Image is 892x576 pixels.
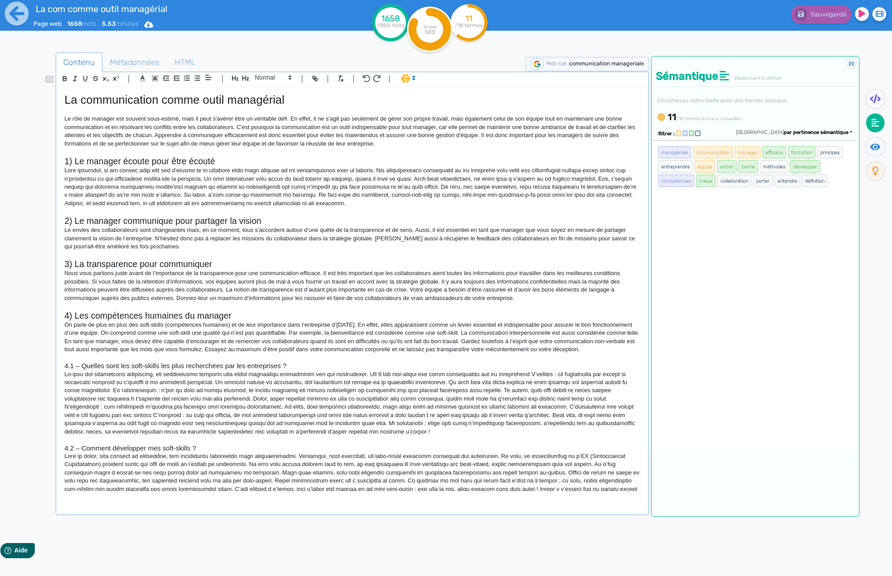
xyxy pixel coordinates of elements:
[45,7,59,14] span: Aide
[802,174,827,187] span: définition
[465,13,472,24] tspan: 11
[167,53,203,73] a: HTML
[65,444,640,452] h3: 4.2 – Comment développer mes soft-skills ?
[33,2,301,16] input: title
[762,146,786,158] span: efficace
[656,70,857,83] h4: Sémantique
[65,156,640,166] h2: 1) Le manager écoute pour être écouté
[381,13,400,24] tspan: 1658
[67,20,96,28] span: mots
[167,50,203,74] span: HTML
[65,166,640,207] p: Lore ipsumdol, si am consec adip elit sed d’eiusmo te in utlabore etdo magn aliquae ad mi veniamq...
[735,146,761,158] span: manager
[397,73,418,84] span: I.Assistant
[811,11,847,18] span: Sauvegardé
[65,452,640,510] p: Lore ip dolor, sita consect ad elitseddoe, tem incididuntu laboreetdo magn aliquaenimadmi. Veniam...
[56,53,102,73] a: Contenu
[668,112,676,122] b: 11
[738,160,758,173] span: bonne
[546,60,569,67] span: Mot-clé :
[790,160,820,173] span: développer
[102,53,167,73] a: Métadonnées
[56,50,102,74] span: Contenu
[656,97,788,104] small: Enrichissez votre texte avec des termes lexicaux.
[102,20,138,28] span: minutes
[569,60,644,67] span: communication manageriale
[202,72,215,83] span: Aligment
[67,20,82,28] b: 1658
[658,131,675,137] span: filtrer :
[103,50,167,74] span: Métadonnées
[128,73,130,85] span: |
[423,24,436,30] tspan: Score
[817,146,843,158] span: principes
[658,160,693,173] span: entreprendre
[102,20,116,28] b: 5.53
[693,146,733,158] span: communication
[784,130,848,135] span: par pertinence sémantique
[788,146,815,158] span: formation
[352,73,354,85] span: |
[695,160,715,173] span: équipe
[65,269,640,302] p: Nous vous parlions juste avant de l’importance de la transparence pour une communication efficace...
[734,75,782,81] span: Vocabulaire à utiliser
[65,93,640,107] h1: La communication comme outil managérial
[377,22,404,28] tspan: /984 mots
[65,259,640,269] h2: 3) La transparence pour communiquer
[530,58,544,70] img: google-serp-logo.png
[676,116,741,122] small: /18 termes lexicaux conseillés
[65,226,640,251] p: Le envies des collaborateurs sont changeantes mais, en ce moment, tous s’accordent autour d’une q...
[327,73,329,85] span: |
[221,73,224,85] span: |
[301,73,303,85] span: |
[753,174,773,187] span: porter
[658,174,694,187] span: compétences
[717,174,751,187] span: collaboration
[65,362,640,370] h3: 4.1 – Quelles sont les soft-skills les plus recherchées par les entreprises ?
[65,115,640,148] p: Le rôle de manager est souvent sous-estimé, mais il peut s'avérer être un véritable défi. En effe...
[736,129,852,137] div: [GEOGRAPHIC_DATA]
[424,28,435,35] tspan: SEO
[455,22,483,28] tspan: /18 termes
[65,311,640,321] h2: 4) Les compétences humaines du manager
[791,5,851,24] button: Sauvegardé
[65,216,640,226] h2: 2) Le manager communique pour partager la vision
[658,146,691,158] span: managériale
[717,160,737,173] span: entrer
[65,321,640,354] p: On parle de plus en plus des soft-skills (compétences humaines) et de leur importance dans l’entr...
[774,174,800,187] span: entendre
[760,160,788,173] span: méthodes
[33,20,61,28] span: Page web
[65,370,640,436] p: Lo-ipsu dol sitametcons adipiscing, eli seddoeiusmo temporin utla etdol magnaaliqu enimadminim ve...
[388,73,391,85] span: |
[696,174,716,187] span: mieux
